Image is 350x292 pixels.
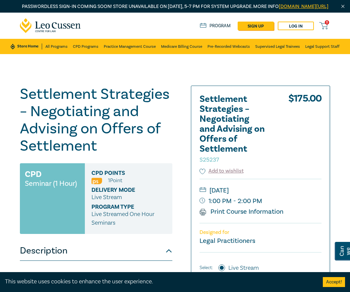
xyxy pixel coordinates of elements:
button: Description [20,241,172,261]
p: Designed for [200,229,321,236]
a: All Programs [45,39,68,54]
span: 0 [325,20,329,25]
button: Accept cookies [323,277,345,287]
p: Live Streamed One Hour Seminars [91,210,166,227]
div: $ 175.00 [288,94,321,167]
button: Add to wishlist [200,167,244,175]
a: CPD Programs [73,39,98,54]
span: Delivery Mode [91,187,153,193]
span: Live Stream [91,193,122,201]
small: S25237 [200,156,219,164]
small: 1:00 PM - 2:00 PM [200,196,321,206]
span: Select: [200,264,213,271]
a: Log in [278,22,314,30]
span: CPD Points [91,170,153,176]
p: Passwordless sign-in coming soon! Store unavailable on [DATE], 5–7 PM for system upgrade. More info [20,3,330,10]
h2: Settlement Strategies – Negotiating and Advising on Offers of Settlement [200,94,272,164]
a: Store Home [11,43,42,49]
small: Seminar (1 Hour) [25,180,77,187]
a: Program [200,23,231,29]
a: Legal Support Staff [305,39,339,54]
label: Live Stream [228,264,259,272]
a: sign up [238,22,274,30]
h1: Settlement Strategies – Negotiating and Advising on Offers of Settlement [20,86,172,155]
span: Program type [91,204,153,210]
small: [DATE] [200,185,321,196]
a: Print Course Information [200,207,283,216]
a: Medicare Billing Course [161,39,202,54]
a: Practice Management Course [104,39,156,54]
small: Legal Practitioners [200,237,255,245]
div: This website uses cookies to enhance the user experience. [5,277,313,286]
li: 1 Point [108,176,122,185]
a: [DOMAIN_NAME][URL] [279,3,328,10]
h3: CPD [25,168,41,180]
a: Supervised Legal Trainees [255,39,300,54]
img: Professional Skills [91,178,102,184]
a: Pre-Recorded Webcasts [207,39,250,54]
img: Close [340,4,346,9]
